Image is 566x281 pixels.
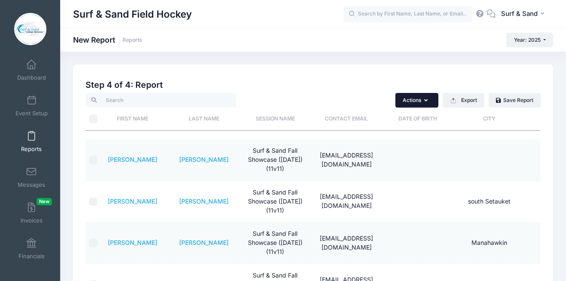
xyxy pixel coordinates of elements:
td: [EMAIL_ADDRESS][DOMAIN_NAME] [311,139,382,181]
button: Surf & Sand [496,4,553,24]
h1: New Report [73,35,142,44]
span: Dashboard [17,74,46,81]
input: Search by First Name, Last Name, or Email... [343,6,472,23]
span: Invoices [21,217,43,224]
th: Last Name: activate to sort column ascending [168,108,239,130]
span: Event Setup [15,110,48,117]
th: City: activate to sort column ascending [453,108,525,130]
a: Event Setup [11,91,52,121]
td: Surf & Sand Fall Showcase ([DATE]) (11v11) [239,139,311,181]
a: Dashboard [11,55,52,85]
td: Manahawkin [453,222,525,264]
a: Reports [11,127,52,157]
input: Search [86,93,236,108]
button: Export [443,93,484,108]
a: [PERSON_NAME] [179,156,229,163]
a: Messages [11,162,52,192]
span: Surf & Sand [501,9,538,19]
a: [PERSON_NAME] [108,198,157,205]
th: Session Name: activate to sort column ascending [239,108,311,130]
td: Surf & Sand Fall Showcase ([DATE]) (11v11) [239,222,311,264]
h1: Surf & Sand Field Hockey [73,4,192,24]
img: Surf & Sand Field Hockey [14,13,46,45]
span: Messages [18,181,45,188]
h2: Step 4 of 4: Report [86,80,541,90]
span: Reports [21,145,42,153]
span: Year: 2025 [514,37,541,43]
a: InvoicesNew [11,198,52,228]
button: Actions [395,93,438,108]
a: Financials [11,234,52,264]
a: Reports [122,37,142,43]
th: First Name: activate to sort column ascending [97,108,168,130]
a: [PERSON_NAME] [108,239,157,246]
td: [EMAIL_ADDRESS][DOMAIN_NAME] [311,181,382,222]
td: Surf & Sand Fall Showcase ([DATE]) (11v11) [239,181,311,222]
th: Date of Birth: activate to sort column ascending [382,108,453,130]
a: [PERSON_NAME] [108,156,157,163]
a: Save Report [489,93,541,108]
th: Contact Email: activate to sort column ascending [311,108,382,130]
span: Financials [18,253,45,260]
button: Year: 2025 [506,33,553,47]
span: New [37,198,52,205]
a: [PERSON_NAME] [179,239,229,246]
a: [PERSON_NAME] [179,198,229,205]
td: [EMAIL_ADDRESS][DOMAIN_NAME] [311,222,382,264]
td: south Setauket [453,181,525,222]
